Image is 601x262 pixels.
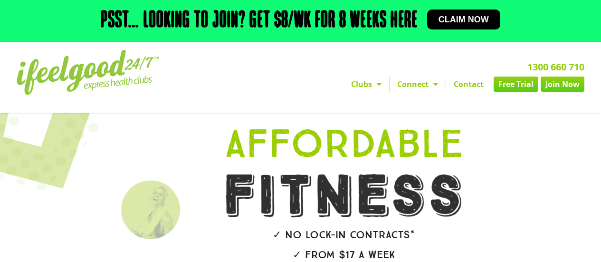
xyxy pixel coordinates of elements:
a: Clubs [343,77,389,92]
h2: ✓ From $17 a week [197,250,491,260]
nav: Menu [219,77,584,92]
a: 1300 660 710 [527,60,584,73]
a: Free Trial [494,77,538,92]
a: Connect [390,77,446,92]
span: Claim now [439,15,489,24]
h2: ✓ No lock-in contracts* [197,230,491,240]
h2: Psst… Looking to join? Get $8/wk for 8 weeks here [101,10,418,32]
a: Join Now [541,77,584,92]
a: Claim now [427,10,500,29]
a: Contact [446,77,491,92]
